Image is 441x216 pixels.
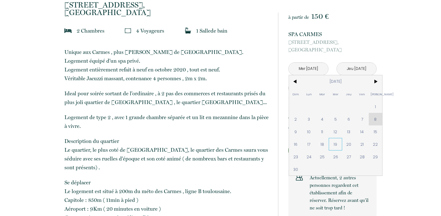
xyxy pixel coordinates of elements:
[302,150,316,163] span: 24
[329,125,342,138] span: 12
[302,138,316,150] span: 17
[302,88,316,100] span: Lun
[288,30,377,39] p: SPA CARMES
[369,138,382,150] span: 22
[342,150,356,163] span: 27
[288,96,315,103] p: 112 € × 1 nuit
[329,138,342,150] span: 19
[136,26,164,35] p: 4 Voyageur
[64,1,270,9] span: [STREET_ADDRESS],
[125,28,131,34] img: guests
[369,150,382,163] span: 29
[302,75,369,88] span: [DATE]
[356,150,369,163] span: 28
[316,88,329,100] span: Mar
[329,113,342,125] span: 5
[288,39,377,54] p: [GEOGRAPHIC_DATA]
[64,89,270,107] p: Ideal pour soirée sortant de l'ordinaire , à 2 pas des commerces et restaurants prisés du plus jo...
[356,113,369,125] span: 7
[289,163,302,176] span: 30
[316,150,329,163] span: 25
[288,106,321,113] p: Frais de ménage
[64,137,270,172] p: Description du quartier Le quartier, le plus coté de [GEOGRAPHIC_DATA], le quartier des Carmes sa...
[369,100,382,113] span: 1
[342,125,356,138] span: 13
[310,174,369,212] p: Actuellement, 2 autres personnes regardent cet établissement afin de réserver. Réservez avant qu’...
[196,26,227,35] p: 1 Salle de bain
[356,125,369,138] span: 14
[302,125,316,138] span: 10
[289,125,302,138] span: 9
[288,142,377,159] button: Réserver
[64,1,270,16] p: [GEOGRAPHIC_DATA]
[289,88,302,100] span: Dim
[337,63,376,75] input: Départ
[102,28,104,34] span: s
[369,88,382,100] span: [PERSON_NAME]
[289,63,328,75] input: Arrivée
[356,88,369,100] span: Ven
[316,113,329,125] span: 4
[342,138,356,150] span: 20
[289,138,302,150] span: 16
[162,28,164,34] span: s
[289,113,302,125] span: 2
[311,12,329,21] span: 150 €
[369,75,382,88] span: >
[302,113,316,125] span: 3
[329,150,342,163] span: 26
[288,126,299,133] p: Total
[289,150,302,163] span: 23
[369,125,382,138] span: 15
[288,116,317,123] p: Taxe de séjour
[288,14,309,20] span: à partir de
[288,39,377,46] span: [STREET_ADDRESS],
[289,75,302,88] span: <
[329,88,342,100] span: Mer
[77,26,104,35] p: 2 Chambre
[64,48,270,83] p: Unique aux Carmes , plus [PERSON_NAME] de [GEOGRAPHIC_DATA]. Logement équipé d'un spa privé. Loge...
[296,174,303,181] img: users
[316,125,329,138] span: 11
[342,113,356,125] span: 6
[356,138,369,150] span: 21
[316,138,329,150] span: 18
[64,113,270,130] p: Logement de type 2 , avec 1 grande chambre séparée et un lit en mezannine dans la pièce à vivre.
[342,88,356,100] span: Jeu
